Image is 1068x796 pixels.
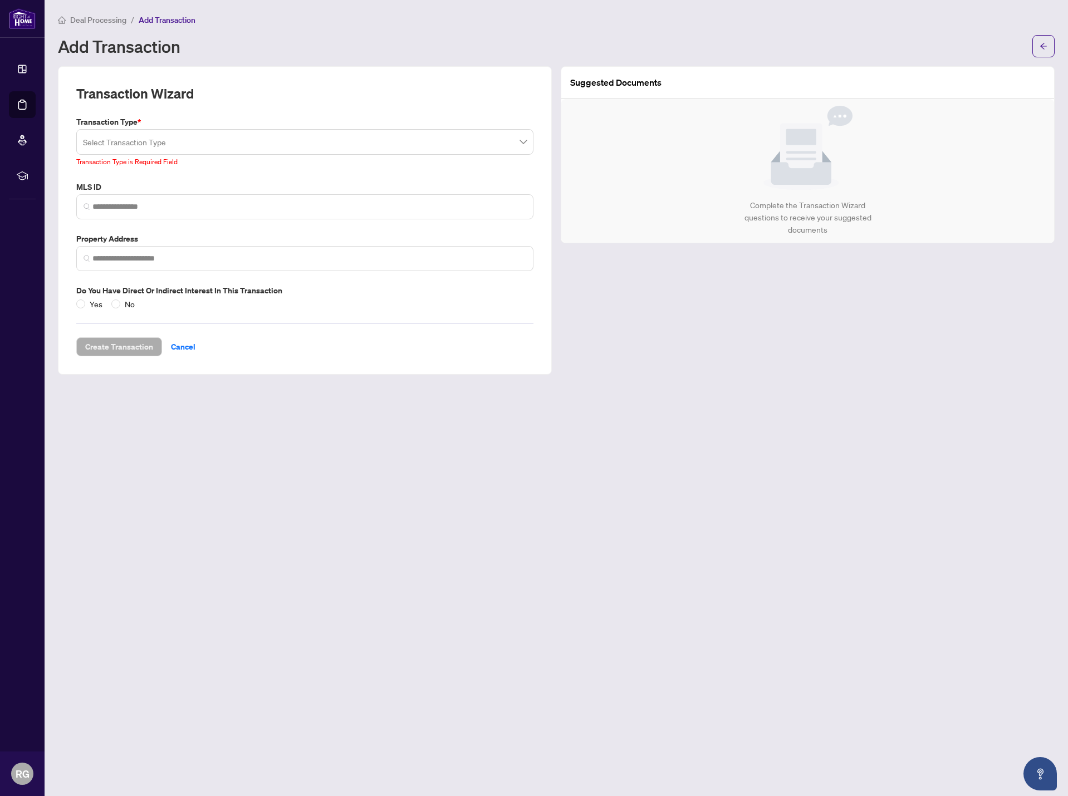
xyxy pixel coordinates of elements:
article: Suggested Documents [570,76,662,90]
span: Transaction Type is Required Field [76,158,178,166]
button: Create Transaction [76,337,162,356]
span: No [120,298,139,310]
span: Deal Processing [70,15,126,25]
img: search_icon [84,203,90,210]
h2: Transaction Wizard [76,85,194,102]
img: Null State Icon [763,106,853,190]
span: home [58,16,66,24]
button: Open asap [1023,757,1057,790]
span: RG [16,766,30,782]
li: / [131,13,134,26]
div: Complete the Transaction Wizard questions to receive your suggested documents [732,199,883,236]
label: MLS ID [76,181,533,193]
span: Yes [85,298,107,310]
h1: Add Transaction [58,37,180,55]
img: search_icon [84,255,90,262]
img: logo [9,8,36,29]
button: Cancel [162,337,204,356]
label: Property Address [76,233,533,245]
span: Add Transaction [139,15,195,25]
label: Do you have direct or indirect interest in this transaction [76,284,533,297]
label: Transaction Type [76,116,533,128]
span: arrow-left [1040,42,1047,50]
span: Cancel [171,338,195,356]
